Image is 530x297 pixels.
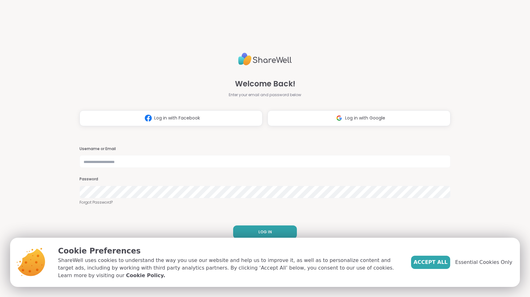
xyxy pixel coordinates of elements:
[154,115,200,121] span: Log in with Facebook
[414,259,448,266] span: Accept All
[142,112,154,124] img: ShareWell Logomark
[233,225,297,239] button: LOG IN
[79,110,262,126] button: Log in with Facebook
[333,112,345,124] img: ShareWell Logomark
[455,259,512,266] span: Essential Cookies Only
[229,92,301,98] span: Enter your email and password below
[58,257,401,279] p: ShareWell uses cookies to understand the way you use our website and help us to improve it, as we...
[126,272,165,279] a: Cookie Policy.
[258,229,272,235] span: LOG IN
[238,50,292,68] img: ShareWell Logo
[79,177,450,182] h3: Password
[268,110,450,126] button: Log in with Google
[235,78,295,90] span: Welcome Back!
[58,245,401,257] p: Cookie Preferences
[411,256,450,269] button: Accept All
[79,146,450,152] h3: Username or Email
[79,200,450,205] a: Forgot Password?
[345,115,385,121] span: Log in with Google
